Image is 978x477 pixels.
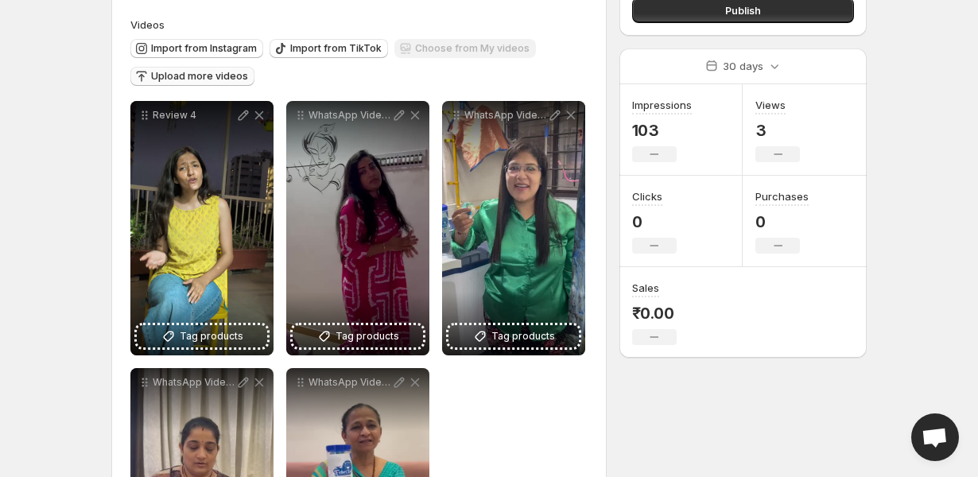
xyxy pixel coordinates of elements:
[130,39,263,58] button: Import from Instagram
[151,70,248,83] span: Upload more videos
[632,212,677,231] p: 0
[911,413,959,461] a: Open chat
[309,109,391,122] p: WhatsApp Video [DATE] at 144042
[725,2,761,18] span: Publish
[270,39,388,58] button: Import from TikTok
[464,109,547,122] p: WhatsApp Video [DATE] at 110453
[632,97,692,113] h3: Impressions
[151,42,257,55] span: Import from Instagram
[130,67,254,86] button: Upload more videos
[309,376,391,389] p: WhatsApp Video [DATE] at 110527
[290,42,382,55] span: Import from TikTok
[632,304,677,323] p: ₹0.00
[130,101,274,355] div: Review 4Tag products
[153,109,235,122] p: Review 4
[336,328,399,344] span: Tag products
[180,328,243,344] span: Tag products
[448,325,579,347] button: Tag products
[137,325,267,347] button: Tag products
[491,328,555,344] span: Tag products
[723,58,763,74] p: 30 days
[755,188,809,204] h3: Purchases
[293,325,423,347] button: Tag products
[755,212,809,231] p: 0
[755,121,800,140] p: 3
[755,97,786,113] h3: Views
[632,188,662,204] h3: Clicks
[632,280,659,296] h3: Sales
[442,101,585,355] div: WhatsApp Video [DATE] at 110453Tag products
[286,101,429,355] div: WhatsApp Video [DATE] at 144042Tag products
[153,376,235,389] p: WhatsApp Video [DATE] at 110525
[632,121,692,140] p: 103
[130,18,165,31] span: Videos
